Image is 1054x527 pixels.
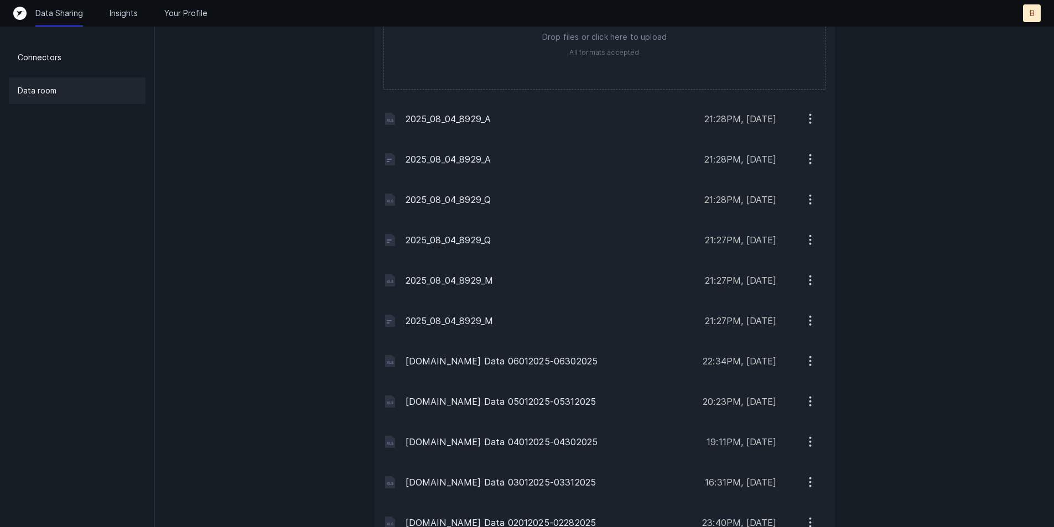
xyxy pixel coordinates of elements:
[9,44,146,71] a: Connectors
[383,112,397,126] img: 296775163815d3260c449a3c76d78306.svg
[707,435,776,448] p: 19:11PM, [DATE]
[9,77,146,104] a: Data room
[703,354,776,368] p: 22:34PM, [DATE]
[406,193,696,206] p: 2025_08_04_8929_Q
[35,8,83,19] a: Data Sharing
[383,395,397,408] img: 296775163815d3260c449a3c76d78306.svg
[18,84,56,97] p: Data room
[704,193,776,206] p: 21:28PM, [DATE]
[383,354,397,368] img: 296775163815d3260c449a3c76d78306.svg
[705,233,776,247] p: 21:27PM, [DATE]
[406,476,697,489] p: [DOMAIN_NAME] Data 03012025-03312025
[164,8,207,19] a: Your Profile
[383,193,397,206] img: 296775163815d3260c449a3c76d78306.svg
[110,8,138,19] a: Insights
[406,153,696,166] p: 2025_08_04_8929_A
[705,314,776,327] p: 21:27PM, [DATE]
[383,314,397,327] img: c824d0ef40f8c5df72e2c3efa9d5d0aa.svg
[406,435,698,448] p: [DOMAIN_NAME] Data 04012025-04302025
[704,112,776,126] p: 21:28PM, [DATE]
[406,112,696,126] p: 2025_08_04_8929_A
[1030,8,1035,19] p: B
[406,395,694,408] p: [DOMAIN_NAME] Data 05012025-05312025
[406,233,697,247] p: 2025_08_04_8929_Q
[383,233,397,247] img: c824d0ef40f8c5df72e2c3efa9d5d0aa.svg
[406,274,697,287] p: 2025_08_04_8929_M
[383,153,397,166] img: c824d0ef40f8c5df72e2c3efa9d5d0aa.svg
[703,395,776,408] p: 20:23PM, [DATE]
[383,274,397,287] img: 296775163815d3260c449a3c76d78306.svg
[383,476,397,489] img: 296775163815d3260c449a3c76d78306.svg
[383,435,397,448] img: 296775163815d3260c449a3c76d78306.svg
[705,476,776,489] p: 16:31PM, [DATE]
[18,51,61,64] p: Connectors
[704,153,776,166] p: 21:28PM, [DATE]
[705,274,776,287] p: 21:27PM, [DATE]
[406,314,697,327] p: 2025_08_04_8929_M
[1023,4,1041,22] button: B
[406,354,694,368] p: [DOMAIN_NAME] Data 06012025-06302025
